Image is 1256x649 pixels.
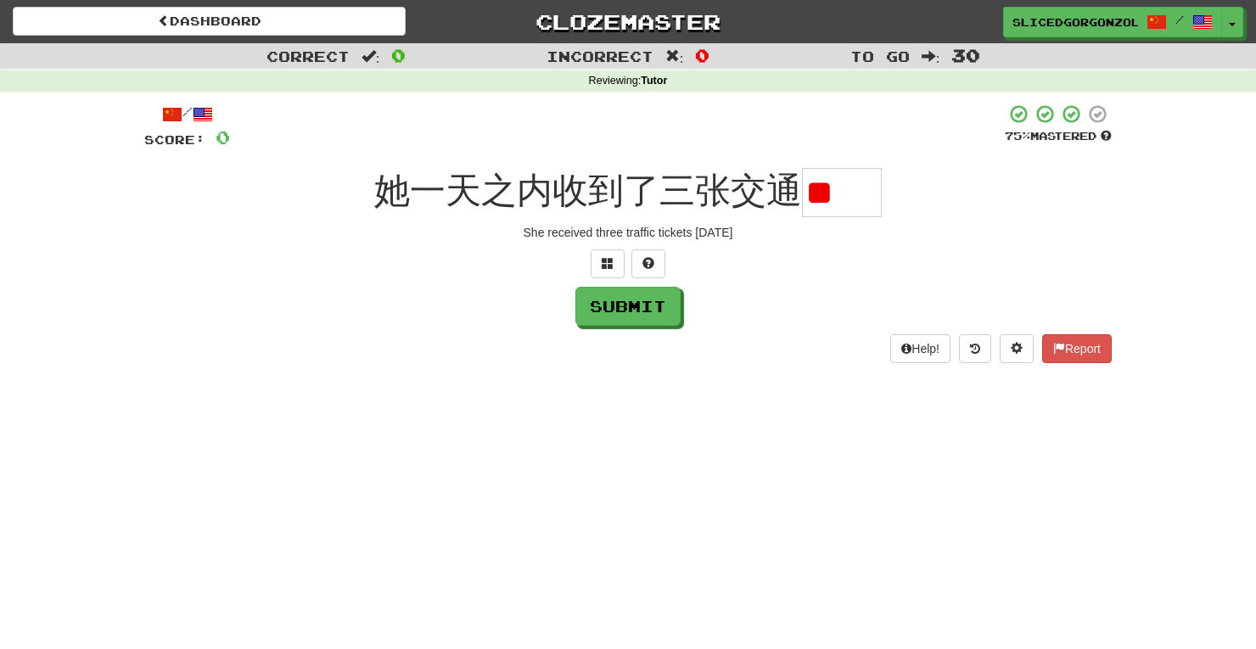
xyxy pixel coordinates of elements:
div: Mastered [1005,129,1112,144]
a: Clozemaster [431,7,824,36]
span: : [665,49,684,64]
a: Dashboard [13,7,406,36]
div: / [144,104,230,125]
button: Single letter hint - you only get 1 per sentence and score half the points! alt+h [631,249,665,278]
span: 0 [391,45,406,65]
span: Incorrect [547,48,653,64]
span: 0 [216,126,230,148]
button: Round history (alt+y) [959,334,991,363]
button: Help! [890,334,950,363]
span: : [922,49,940,64]
span: 30 [951,45,980,65]
span: Correct [266,48,350,64]
span: 她一天之内收到了三张交通 [374,171,802,210]
span: Score: [144,132,205,147]
span: 75 % [1005,129,1030,143]
span: 0 [695,45,709,65]
span: To go [850,48,910,64]
button: Report [1042,334,1112,363]
strong: Tutor [641,75,667,87]
a: slicedgorgonzola / [1003,7,1222,37]
span: slicedgorgonzola [1012,14,1138,30]
div: She received three traffic tickets [DATE] [144,224,1112,241]
button: Submit [575,287,681,326]
button: Switch sentence to multiple choice alt+p [591,249,625,278]
span: / [1175,14,1184,25]
span: : [362,49,380,64]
